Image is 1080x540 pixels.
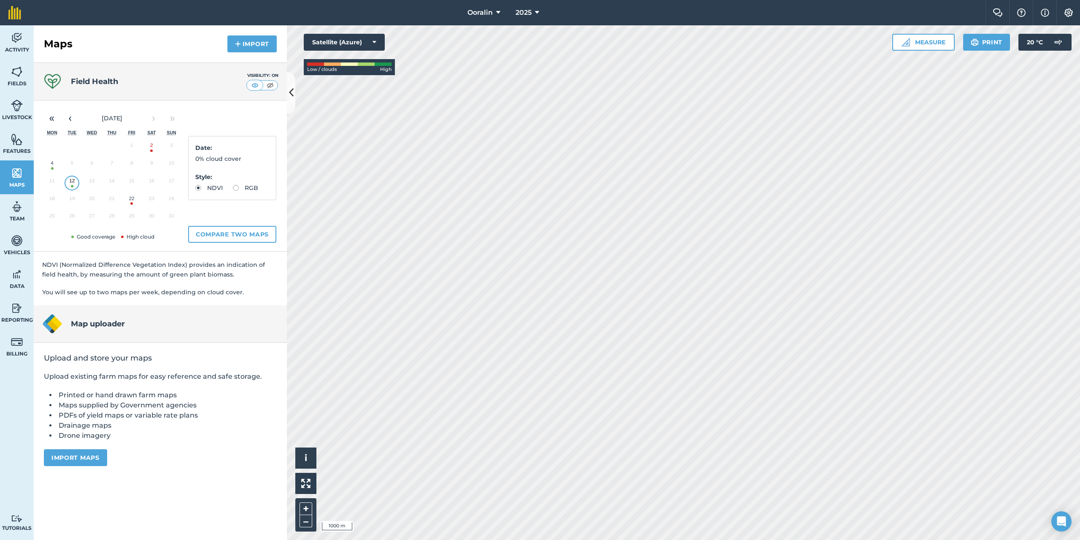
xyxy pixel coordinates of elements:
button: August 5, 2025 [62,156,82,174]
img: svg+xml;base64,PHN2ZyB4bWxucz0iaHR0cDovL3d3dy53My5vcmcvMjAwMC9zdmciIHdpZHRoPSIxNCIgaGVpZ2h0PSIyNC... [235,39,241,49]
span: Ooralin [467,8,493,18]
button: August 31, 2025 [162,209,181,227]
button: August 14, 2025 [102,174,121,192]
button: August 2, 2025 [142,138,162,156]
button: » [163,109,181,128]
button: August 15, 2025 [122,174,142,192]
button: August 22, 2025 [122,192,142,209]
button: ‹ [61,109,79,128]
img: Ruler icon [902,38,910,46]
button: – [300,515,312,527]
img: fieldmargin Logo [8,6,21,19]
button: August 30, 2025 [142,209,162,227]
li: Printed or hand drawn farm maps [57,390,277,400]
h2: Maps [44,37,73,51]
button: Import [227,35,277,52]
button: August 19, 2025 [62,192,82,209]
button: August 20, 2025 [82,192,102,209]
button: August 29, 2025 [122,209,142,227]
div: Open Intercom Messenger [1051,511,1072,532]
img: svg+xml;base64,PD94bWwgdmVyc2lvbj0iMS4wIiBlbmNvZGluZz0idXRmLTgiPz4KPCEtLSBHZW5lcmF0b3I6IEFkb2JlIE... [11,515,23,523]
button: August 7, 2025 [102,156,121,174]
img: Two speech bubbles overlapping with the left bubble in the forefront [993,8,1003,17]
button: 20 °C [1018,34,1072,51]
li: Drainage maps [57,421,277,431]
abbr: Sunday [167,130,176,135]
img: svg+xml;base64,PHN2ZyB4bWxucz0iaHR0cDovL3d3dy53My5vcmcvMjAwMC9zdmciIHdpZHRoPSIxNyIgaGVpZ2h0PSIxNy... [1041,8,1049,18]
p: Upload existing farm maps for easy reference and safe storage. [44,372,277,382]
img: svg+xml;base64,PD94bWwgdmVyc2lvbj0iMS4wIiBlbmNvZGluZz0idXRmLTgiPz4KPCEtLSBHZW5lcmF0b3I6IEFkb2JlIE... [11,302,23,315]
p: You will see up to two maps per week, depending on cloud cover. [42,288,278,297]
li: PDFs of yield maps or variable rate plans [57,410,277,421]
span: Low / clouds [307,66,337,73]
button: August 4, 2025 [42,156,62,174]
label: RGB [233,185,258,191]
button: August 6, 2025 [82,156,102,174]
button: August 27, 2025 [82,209,102,227]
button: « [42,109,61,128]
button: August 26, 2025 [62,209,82,227]
button: › [144,109,163,128]
img: svg+xml;base64,PHN2ZyB4bWxucz0iaHR0cDovL3d3dy53My5vcmcvMjAwMC9zdmciIHdpZHRoPSI1MCIgaGVpZ2h0PSI0MC... [265,81,275,90]
abbr: Thursday [107,130,116,135]
button: [DATE] [79,109,144,128]
strong: Date : [195,144,212,152]
label: NDVI [195,185,223,191]
img: svg+xml;base64,PHN2ZyB4bWxucz0iaHR0cDovL3d3dy53My5vcmcvMjAwMC9zdmciIHdpZHRoPSI1NiIgaGVpZ2h0PSI2MC... [11,65,23,78]
abbr: Tuesday [67,130,76,135]
img: svg+xml;base64,PD94bWwgdmVyc2lvbj0iMS4wIiBlbmNvZGluZz0idXRmLTgiPz4KPCEtLSBHZW5lcmF0b3I6IEFkb2JlIE... [11,234,23,247]
button: August 18, 2025 [42,192,62,209]
span: 2025 [516,8,532,18]
button: August 28, 2025 [102,209,121,227]
button: August 16, 2025 [142,174,162,192]
img: svg+xml;base64,PHN2ZyB4bWxucz0iaHR0cDovL3d3dy53My5vcmcvMjAwMC9zdmciIHdpZHRoPSI1NiIgaGVpZ2h0PSI2MC... [11,167,23,179]
img: svg+xml;base64,PHN2ZyB4bWxucz0iaHR0cDovL3d3dy53My5vcmcvMjAwMC9zdmciIHdpZHRoPSI1MCIgaGVpZ2h0PSI0MC... [250,81,260,90]
img: Four arrows, one pointing top left, one top right, one bottom right and the last bottom left [301,479,310,488]
img: svg+xml;base64,PD94bWwgdmVyc2lvbj0iMS4wIiBlbmNvZGluZz0idXRmLTgiPz4KPCEtLSBHZW5lcmF0b3I6IEFkb2JlIE... [11,32,23,44]
h2: Upload and store your maps [44,353,277,363]
strong: Style : [195,173,212,181]
button: August 17, 2025 [162,174,181,192]
img: svg+xml;base64,PD94bWwgdmVyc2lvbj0iMS4wIiBlbmNvZGluZz0idXRmLTgiPz4KPCEtLSBHZW5lcmF0b3I6IEFkb2JlIE... [1050,34,1066,51]
button: August 1, 2025 [122,138,142,156]
button: i [295,448,316,469]
button: August 11, 2025 [42,174,62,192]
button: August 12, 2025 [62,174,82,192]
button: August 8, 2025 [122,156,142,174]
img: svg+xml;base64,PHN2ZyB4bWxucz0iaHR0cDovL3d3dy53My5vcmcvMjAwMC9zdmciIHdpZHRoPSIxOSIgaGVpZ2h0PSIyNC... [971,37,979,47]
img: A question mark icon [1016,8,1026,17]
span: High cloud [119,233,154,240]
img: Map uploader logo [42,314,62,334]
abbr: Wednesday [87,130,97,135]
img: svg+xml;base64,PHN2ZyB4bWxucz0iaHR0cDovL3d3dy53My5vcmcvMjAwMC9zdmciIHdpZHRoPSI1NiIgaGVpZ2h0PSI2MC... [11,133,23,146]
button: Print [963,34,1010,51]
button: August 9, 2025 [142,156,162,174]
span: [DATE] [102,114,122,122]
button: Satellite (Azure) [304,34,385,51]
p: NDVI (Normalized Difference Vegetation Index) provides an indication of field health, by measurin... [42,260,278,279]
h4: Map uploader [71,318,125,330]
button: + [300,502,312,515]
img: A cog icon [1064,8,1074,17]
div: Visibility: On [246,72,278,79]
img: svg+xml;base64,PD94bWwgdmVyc2lvbj0iMS4wIiBlbmNvZGluZz0idXRmLTgiPz4KPCEtLSBHZW5lcmF0b3I6IEFkb2JlIE... [11,336,23,348]
li: Drone imagery [57,431,277,441]
button: August 25, 2025 [42,209,62,227]
span: 20 ° C [1027,34,1043,51]
img: svg+xml;base64,PD94bWwgdmVyc2lvbj0iMS4wIiBlbmNvZGluZz0idXRmLTgiPz4KPCEtLSBHZW5lcmF0b3I6IEFkb2JlIE... [11,268,23,281]
button: August 3, 2025 [162,138,181,156]
h4: Field Health [71,76,118,87]
abbr: Friday [128,130,135,135]
button: August 24, 2025 [162,192,181,209]
button: August 10, 2025 [162,156,181,174]
abbr: Monday [47,130,57,135]
img: svg+xml;base64,PD94bWwgdmVyc2lvbj0iMS4wIiBlbmNvZGluZz0idXRmLTgiPz4KPCEtLSBHZW5lcmF0b3I6IEFkb2JlIE... [11,201,23,213]
button: August 23, 2025 [142,192,162,209]
abbr: Saturday [147,130,156,135]
button: Compare two maps [188,226,276,243]
button: August 13, 2025 [82,174,102,192]
span: High [380,66,391,73]
p: 0% cloud cover [195,154,269,163]
button: Measure [892,34,955,51]
button: August 21, 2025 [102,192,121,209]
